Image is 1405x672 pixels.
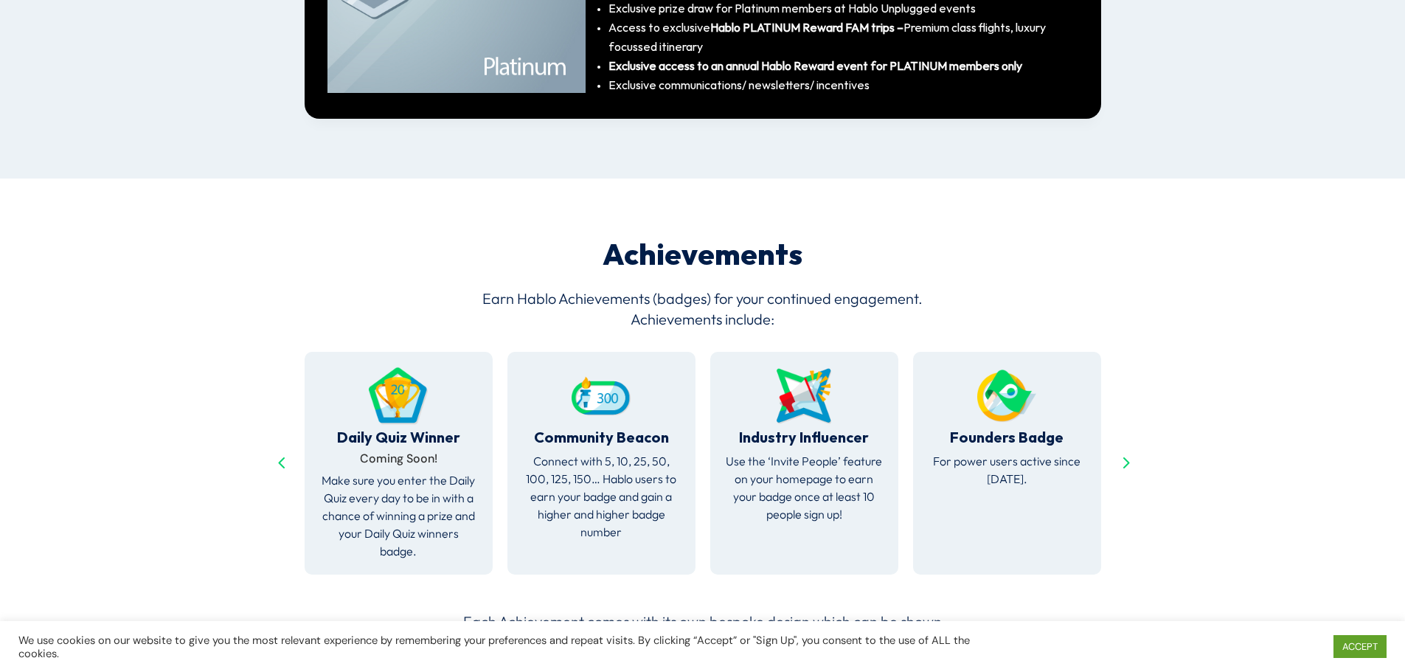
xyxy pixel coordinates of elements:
p: Make sure you enter the Daily Quiz every day to be in with a chance of winning a prize and your D... [319,472,478,560]
div: Previous slide [269,451,293,475]
div: Achievements [505,238,901,274]
h6: Coming Soon! [319,453,478,472]
p: For power users active since [DATE]. [928,453,1086,488]
div: We use cookies on our website to give you the most relevant experience by remembering your prefer... [18,634,976,660]
b: Hablo PLATINUM Reward FAM trips – [710,22,903,35]
a: ACCEPT [1333,635,1387,658]
h4: Industry Influencer [725,431,884,453]
h4: Founders Badge [928,431,1086,453]
p: Connect with 5, 10, 25, 50, 100, 125, 150… Hablo users to earn your badge and gain a higher and h... [522,453,681,541]
h4: Community Beacon [522,431,681,453]
div: Next slide [1113,451,1137,475]
li: Exclusive communications/ newsletters/ incentives [608,77,1078,96]
p: Use the ‘Invite People’ feature on your homepage to earn your badge once at least 10 people sign up! [725,453,884,523]
h4: Daily Quiz Winner [319,431,478,453]
div: Earn Hablo Achievements (badges) for your continued engagement. Achievements include: [463,288,943,330]
li: Access to exclusive Premium class flights, luxury focussed itinerary [608,19,1078,58]
b: Exclusive access to an annual Hablo Reward event for PLATINUM members only [608,60,1022,73]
